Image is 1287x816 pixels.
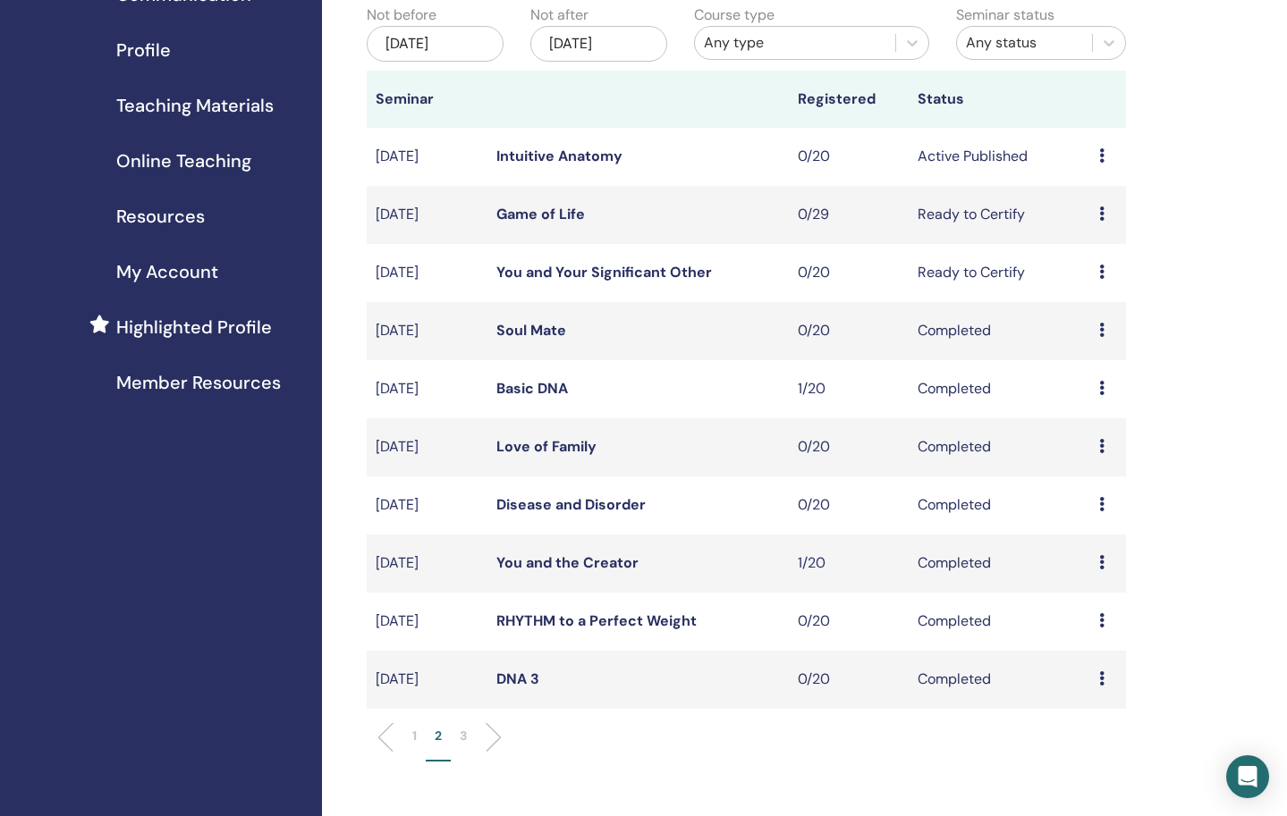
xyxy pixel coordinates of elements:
[496,379,568,398] a: Basic DNA
[367,418,487,476] td: [DATE]
[367,534,487,593] td: [DATE]
[789,302,910,360] td: 0/20
[789,128,910,186] td: 0/20
[367,302,487,360] td: [DATE]
[412,727,417,745] p: 1
[460,727,467,745] p: 3
[496,147,622,165] a: Intuitive Anatomy
[909,71,1089,128] th: Status
[116,37,171,63] span: Profile
[496,553,639,572] a: You and the Creator
[1226,755,1269,798] div: Open Intercom Messenger
[789,71,910,128] th: Registered
[367,26,504,62] div: [DATE]
[789,651,910,709] td: 0/20
[367,186,487,244] td: [DATE]
[496,437,597,456] a: Love of Family
[367,244,487,302] td: [DATE]
[789,534,910,593] td: 1/20
[116,147,251,174] span: Online Teaching
[116,92,274,119] span: Teaching Materials
[367,71,487,128] th: Seminar
[694,4,775,26] label: Course type
[909,360,1089,418] td: Completed
[909,186,1089,244] td: Ready to Certify
[789,186,910,244] td: 0/29
[367,476,487,534] td: [DATE]
[496,263,712,282] a: You and Your Significant Other
[367,360,487,418] td: [DATE]
[496,321,566,340] a: Soul Mate
[909,302,1089,360] td: Completed
[909,418,1089,476] td: Completed
[116,258,218,285] span: My Account
[367,593,487,651] td: [DATE]
[116,203,205,230] span: Resources
[789,476,910,534] td: 0/20
[116,314,272,341] span: Highlighted Profile
[966,32,1083,54] div: Any status
[789,244,910,302] td: 0/20
[367,4,436,26] label: Not before
[956,4,1054,26] label: Seminar status
[496,669,539,688] a: DNA 3
[909,476,1089,534] td: Completed
[909,651,1089,709] td: Completed
[367,128,487,186] td: [DATE]
[496,495,646,514] a: Disease and Disorder
[789,593,910,651] td: 0/20
[789,360,910,418] td: 1/20
[704,32,886,54] div: Any type
[909,128,1089,186] td: Active Published
[116,369,281,396] span: Member Resources
[367,651,487,709] td: [DATE]
[789,418,910,476] td: 0/20
[909,534,1089,593] td: Completed
[909,593,1089,651] td: Completed
[496,611,697,630] a: RHYTHM to a Perfect Weight
[496,205,585,223] a: Game of Life
[530,4,588,26] label: Not after
[435,727,442,745] p: 2
[909,244,1089,302] td: Ready to Certify
[530,26,667,62] div: [DATE]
